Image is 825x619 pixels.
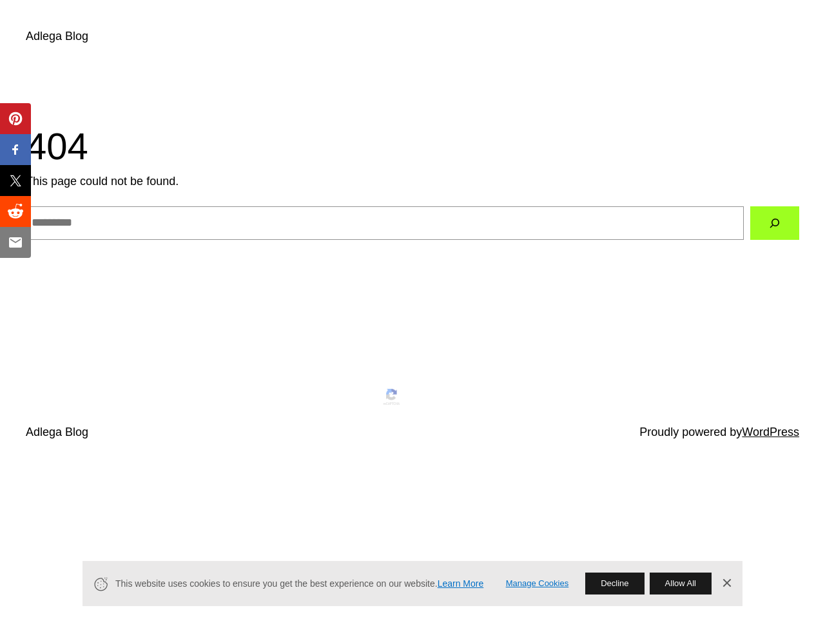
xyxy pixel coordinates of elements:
[585,573,644,594] button: Decline
[26,172,799,191] p: This page could not be found.
[750,206,799,240] button: Search
[506,577,569,591] a: Manage Cookies
[717,574,736,593] a: Dismiss Banner
[26,30,88,43] a: Adlega Blog
[26,124,799,169] h1: 404
[650,573,712,594] button: Allow All
[115,577,488,591] span: This website uses cookies to ensure you get the best experience on our website.
[26,426,88,438] a: Adlega Blog
[438,578,484,589] a: Learn More
[742,426,799,438] a: WordPress
[93,576,109,592] svg: Cookie Icon
[639,423,799,442] p: Proudly powered by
